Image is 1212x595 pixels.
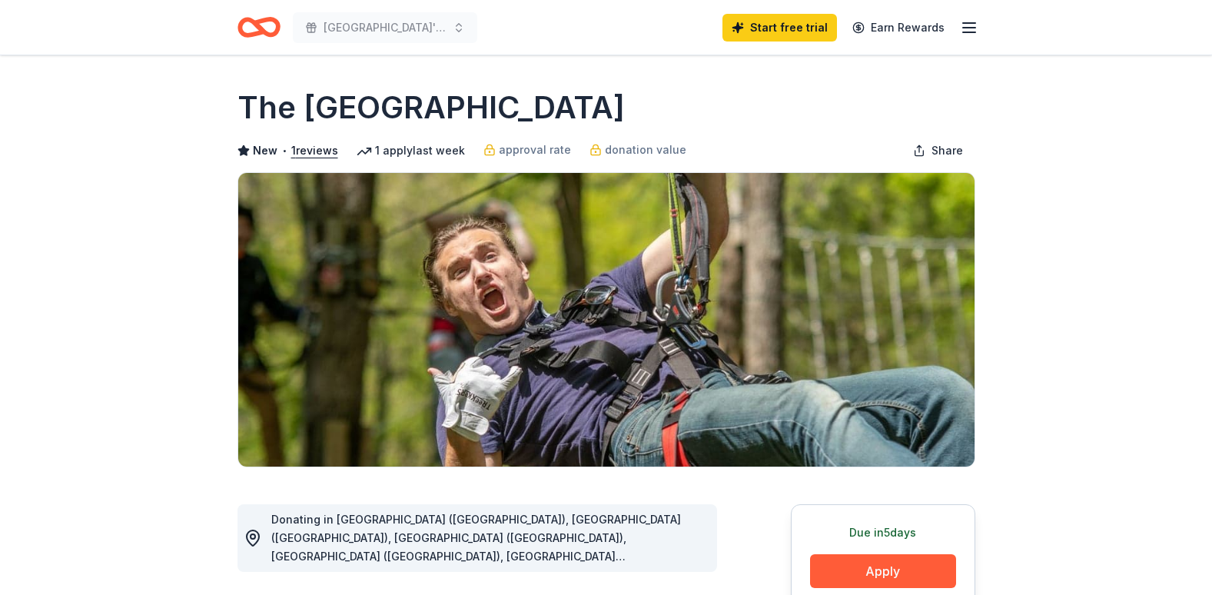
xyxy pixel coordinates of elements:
[931,141,963,160] span: Share
[901,135,975,166] button: Share
[810,524,956,542] div: Due in 5 days
[843,14,954,42] a: Earn Rewards
[237,9,281,45] a: Home
[589,141,686,159] a: donation value
[810,554,956,588] button: Apply
[357,141,465,160] div: 1 apply last week
[293,12,477,43] button: [GEOGRAPHIC_DATA]'s 39th Annual Country Fair
[237,86,625,129] h1: The [GEOGRAPHIC_DATA]
[722,14,837,42] a: Start free trial
[605,141,686,159] span: donation value
[253,141,277,160] span: New
[499,141,571,159] span: approval rate
[238,173,975,467] img: Image for The Adventure Park
[281,145,287,157] span: •
[483,141,571,159] a: approval rate
[291,141,338,160] button: 1reviews
[271,513,684,581] span: Donating in [GEOGRAPHIC_DATA] ([GEOGRAPHIC_DATA]), [GEOGRAPHIC_DATA] ([GEOGRAPHIC_DATA]), [GEOGRA...
[324,18,447,37] span: [GEOGRAPHIC_DATA]'s 39th Annual Country Fair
